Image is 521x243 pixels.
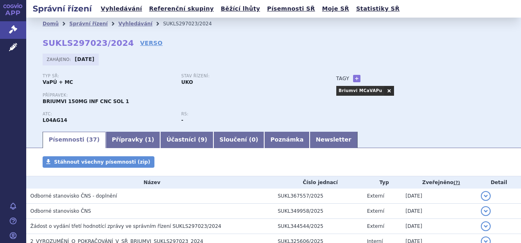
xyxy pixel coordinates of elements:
[98,3,145,14] a: Vyhledávání
[265,3,317,14] a: Písemnosti SŘ
[43,93,320,98] p: Přípravek:
[274,204,363,219] td: SUKL349958/2025
[69,21,108,27] a: Správní řízení
[89,136,97,143] span: 37
[106,132,160,148] a: Přípravky (1)
[54,159,150,165] span: Stáhnout všechny písemnosti (zip)
[401,176,477,189] th: Zveřejněno
[160,132,213,148] a: Účastníci (9)
[147,136,152,143] span: 1
[274,176,363,189] th: Číslo jednací
[181,112,311,117] p: RS:
[401,219,477,234] td: [DATE]
[336,86,384,96] a: Briumvi MCaVAPu
[181,117,183,123] strong: -
[75,56,95,62] strong: [DATE]
[481,221,491,231] button: detail
[43,117,67,123] strong: UBLITUXIMAB
[201,136,205,143] span: 9
[181,79,193,85] strong: UKO
[367,208,384,214] span: Externí
[140,39,163,47] a: VERSO
[353,75,360,82] a: +
[26,3,98,14] h2: Správní řízení
[43,112,173,117] p: ATC:
[481,206,491,216] button: detail
[319,3,351,14] a: Moje SŘ
[181,74,311,79] p: Stav řízení:
[118,21,152,27] a: Vyhledávání
[251,136,256,143] span: 0
[353,3,402,14] a: Statistiky SŘ
[363,176,401,189] th: Typ
[47,56,72,63] span: Zahájeno:
[43,99,129,104] span: BRIUMVI 150MG INF CNC SOL 1
[43,21,59,27] a: Domů
[481,191,491,201] button: detail
[264,132,310,148] a: Poznámka
[163,18,222,30] li: SUKLS297023/2024
[43,132,106,148] a: Písemnosti (37)
[43,79,73,85] strong: VaPÚ + MC
[367,193,384,199] span: Externí
[336,74,349,83] h3: Tagy
[218,3,263,14] a: Běžící lhůty
[147,3,216,14] a: Referenční skupiny
[30,223,221,229] span: Žádost o vydání třetí hodnotící zprávy ve správním řízení SUKLS297023/2024
[453,180,460,186] abbr: (?)
[401,204,477,219] td: [DATE]
[310,132,358,148] a: Newsletter
[367,223,384,229] span: Externí
[213,132,264,148] a: Sloučení (0)
[43,156,154,168] a: Stáhnout všechny písemnosti (zip)
[477,176,521,189] th: Detail
[30,208,91,214] span: Odborné stanovisko ČNS
[30,193,117,199] span: Odborné stanovisko ČNS - doplnění
[274,189,363,204] td: SUKL367557/2025
[401,189,477,204] td: [DATE]
[43,74,173,79] p: Typ SŘ:
[274,219,363,234] td: SUKL344544/2025
[43,38,134,48] strong: SUKLS297023/2024
[26,176,274,189] th: Název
